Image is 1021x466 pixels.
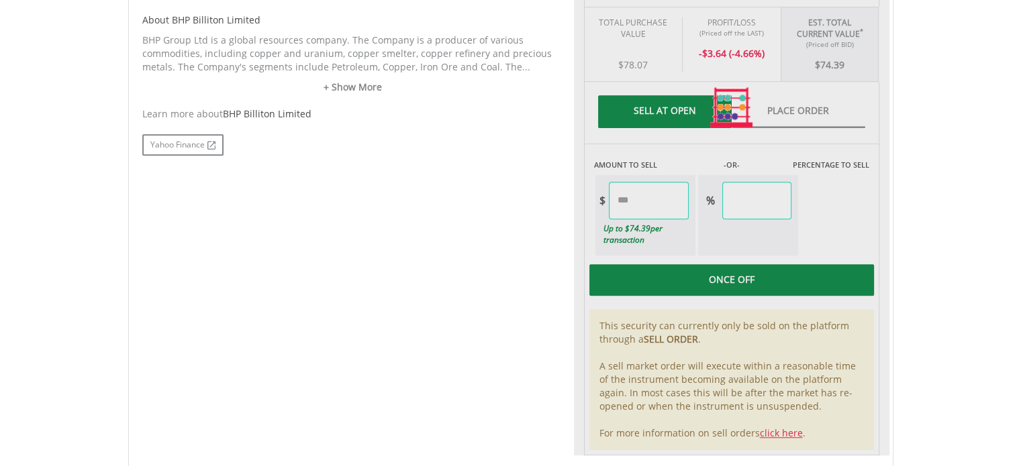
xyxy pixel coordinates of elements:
[142,80,564,94] a: + Show More
[142,34,564,74] p: BHP Group Ltd is a global resources company. The Company is a producer of various commodities, in...
[142,13,564,27] h5: About BHP Billiton Limited
[223,107,311,120] span: BHP Billiton Limited
[142,107,564,121] div: Learn more about
[142,134,224,156] a: Yahoo Finance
